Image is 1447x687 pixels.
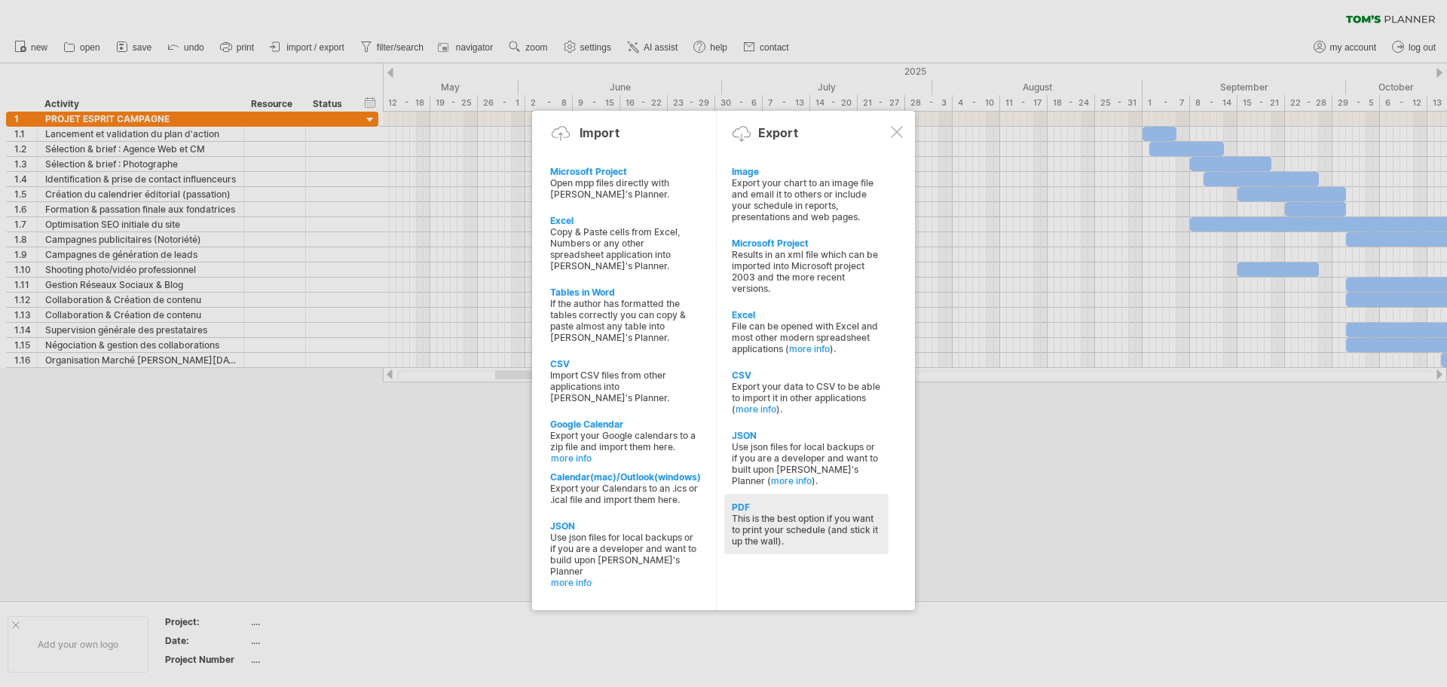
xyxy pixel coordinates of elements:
[771,475,812,486] a: more info
[580,125,619,140] div: Import
[732,430,881,441] div: JSON
[732,513,881,547] div: This is the best option if you want to print your schedule (and stick it up the wall).
[732,501,881,513] div: PDF
[736,403,776,415] a: more info
[732,249,881,294] div: Results in an xml file which can be imported into Microsoft project 2003 and the more recent vers...
[550,298,699,343] div: If the author has formatted the tables correctly you can copy & paste almost any table into [PERS...
[551,452,700,464] a: more info
[789,343,830,354] a: more info
[732,238,881,249] div: Microsoft Project
[550,215,699,226] div: Excel
[550,287,699,298] div: Tables in Word
[551,577,700,588] a: more info
[758,125,798,140] div: Export
[732,309,881,320] div: Excel
[732,177,881,222] div: Export your chart to an image file and email it to others or include your schedule in reports, pr...
[732,320,881,354] div: File can be opened with Excel and most other modern spreadsheet applications ( ).
[732,441,881,486] div: Use json files for local backups or if you are a developer and want to built upon [PERSON_NAME]'s...
[550,226,699,271] div: Copy & Paste cells from Excel, Numbers or any other spreadsheet application into [PERSON_NAME]'s ...
[732,381,881,415] div: Export your data to CSV to be able to import it in other applications ( ).
[732,166,881,177] div: Image
[732,370,881,381] div: CSV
